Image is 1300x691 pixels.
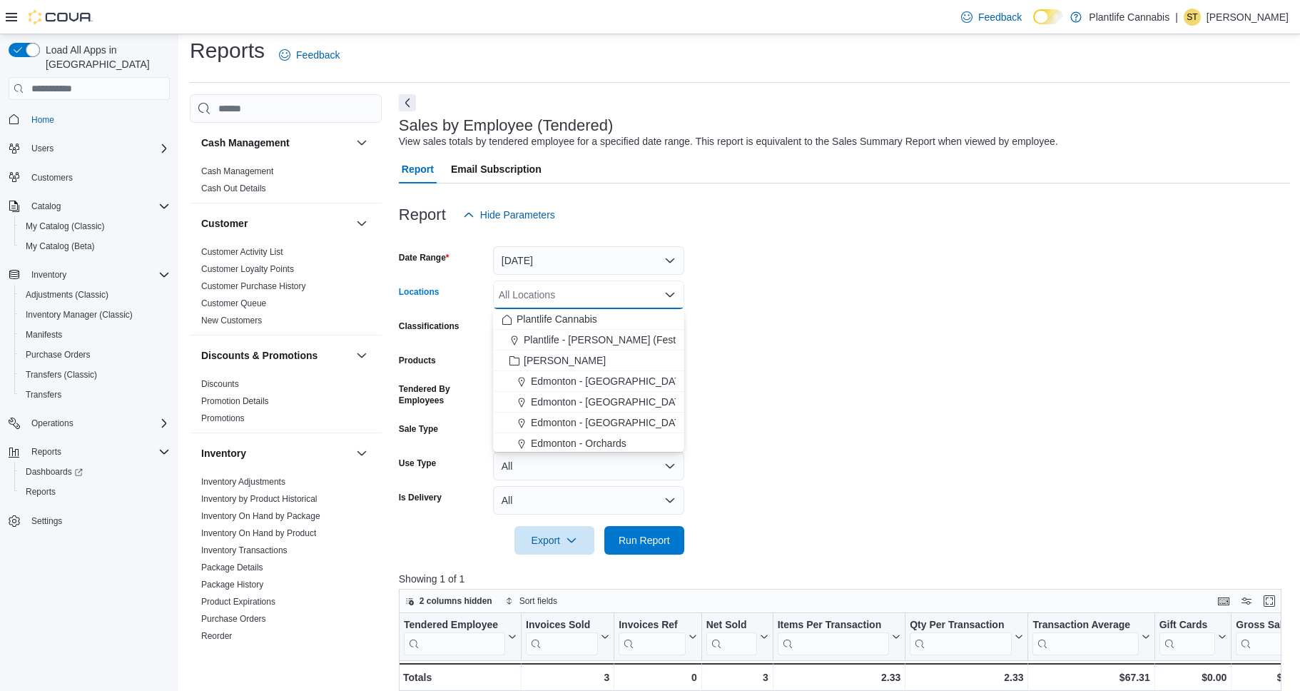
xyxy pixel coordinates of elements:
[1238,592,1255,610] button: Display options
[20,463,88,480] a: Dashboards
[978,10,1022,24] span: Feedback
[26,486,56,498] span: Reports
[14,285,176,305] button: Adjustments (Classic)
[26,369,97,380] span: Transfers (Classic)
[201,596,275,607] span: Product Expirations
[14,305,176,325] button: Inventory Manager (Classic)
[531,436,626,450] span: Edmonton - Orchards
[493,413,684,433] button: Edmonton - [GEOGRAPHIC_DATA]
[14,365,176,385] button: Transfers (Classic)
[3,510,176,531] button: Settings
[201,315,262,326] span: New Customers
[201,545,288,555] a: Inventory Transactions
[26,415,79,432] button: Operations
[955,3,1027,31] a: Feedback
[526,619,598,632] div: Invoices Sold
[1175,9,1178,26] p: |
[777,619,889,632] div: Items Per Transaction
[526,619,609,655] button: Invoices Sold
[777,669,900,686] div: 2.33
[201,413,245,424] span: Promotions
[20,463,170,480] span: Dashboards
[273,41,345,69] a: Feedback
[201,316,262,326] a: New Customers
[201,613,266,625] span: Purchase Orders
[706,619,756,655] div: Net Sold
[353,215,370,232] button: Customer
[399,572,1291,586] p: Showing 1 of 1
[26,140,170,157] span: Users
[201,263,294,275] span: Customer Loyalty Points
[531,415,689,430] span: Edmonton - [GEOGRAPHIC_DATA]
[201,183,266,194] span: Cash Out Details
[353,134,370,151] button: Cash Management
[14,236,176,256] button: My Catalog (Beta)
[201,510,320,522] span: Inventory On Hand by Package
[399,492,442,503] label: Is Delivery
[201,528,316,539] span: Inventory On Hand by Product
[31,446,61,458] span: Reports
[402,155,434,183] span: Report
[706,619,756,632] div: Net Sold
[3,265,176,285] button: Inventory
[493,330,684,350] button: Plantlife - [PERSON_NAME] (Festival)
[664,289,676,301] button: Close list of options
[20,483,61,500] a: Reports
[201,494,318,504] a: Inventory by Product Historical
[1033,9,1063,24] input: Dark Mode
[26,349,91,360] span: Purchase Orders
[619,533,670,548] span: Run Report
[1032,619,1149,655] button: Transaction Average
[524,333,694,347] span: Plantlife - [PERSON_NAME] (Festival)
[201,216,248,231] h3: Customer
[201,528,316,538] a: Inventory On Hand by Product
[31,418,73,429] span: Operations
[14,216,176,236] button: My Catalog (Classic)
[26,415,170,432] span: Operations
[3,109,176,129] button: Home
[3,196,176,216] button: Catalog
[399,252,450,263] label: Date Range
[26,140,59,157] button: Users
[9,103,170,568] nav: Complex example
[3,167,176,188] button: Customers
[20,286,170,303] span: Adjustments (Classic)
[20,306,170,323] span: Inventory Manager (Classic)
[777,619,900,655] button: Items Per Transaction
[201,562,263,573] span: Package Details
[399,134,1058,149] div: View sales totals by tendered employee for a specified date range. This report is equivalent to t...
[493,371,684,392] button: Edmonton - [GEOGRAPHIC_DATA]
[3,442,176,462] button: Reports
[20,218,111,235] a: My Catalog (Classic)
[20,238,170,255] span: My Catalog (Beta)
[493,392,684,413] button: Edmonton - [GEOGRAPHIC_DATA]
[526,619,598,655] div: Invoices Sold
[201,631,232,641] a: Reorder
[910,669,1023,686] div: 2.33
[399,355,436,366] label: Products
[29,10,93,24] img: Cova
[201,246,283,258] span: Customer Activity List
[420,595,492,607] span: 2 columns hidden
[910,619,1012,655] div: Qty Per Transaction
[201,446,246,460] h3: Inventory
[619,669,696,686] div: 0
[1089,9,1169,26] p: Plantlife Cannabis
[190,36,265,65] h1: Reports
[201,136,290,150] h3: Cash Management
[777,619,889,655] div: Items Per Transaction
[399,94,416,111] button: Next
[14,462,176,482] a: Dashboards
[201,580,263,590] a: Package History
[201,183,266,193] a: Cash Out Details
[201,166,273,177] span: Cash Management
[399,321,459,332] label: Classifications
[201,477,285,487] a: Inventory Adjustments
[14,345,176,365] button: Purchase Orders
[1032,619,1138,632] div: Transaction Average
[1159,619,1215,655] div: Gift Card Sales
[20,286,114,303] a: Adjustments (Classic)
[1261,592,1278,610] button: Enter fullscreen
[353,347,370,364] button: Discounts & Promotions
[31,269,66,281] span: Inventory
